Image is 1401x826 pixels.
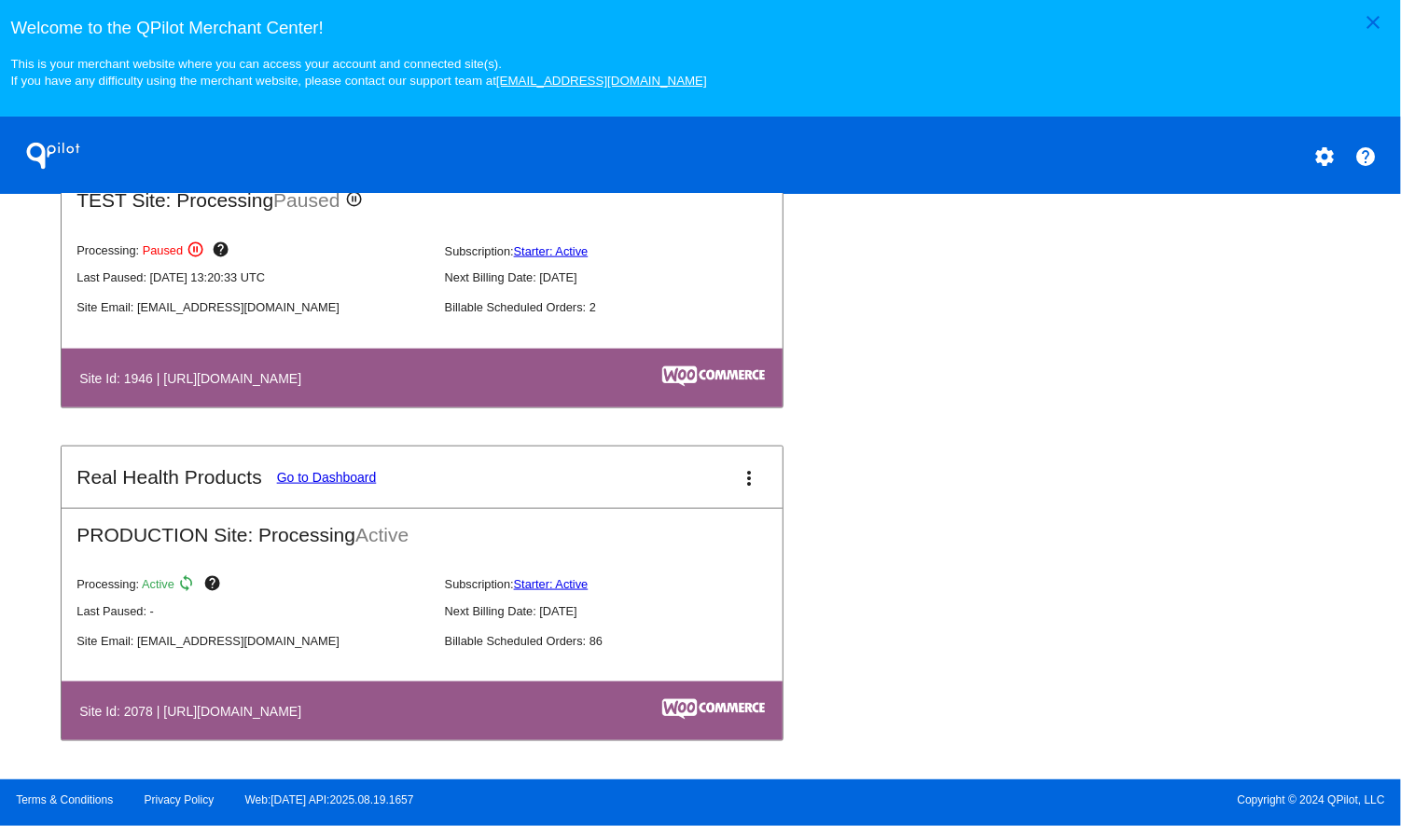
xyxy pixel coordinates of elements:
[79,704,311,719] h4: Site Id: 2078 | [URL][DOMAIN_NAME]
[445,300,798,314] p: Billable Scheduled Orders: 2
[16,137,90,174] h1: QPilot
[203,574,226,597] mat-icon: help
[445,270,798,284] p: Next Billing Date: [DATE]
[514,577,589,591] a: Starter: Active
[662,366,765,387] img: c53aa0e5-ae75-48aa-9bee-956650975ee5
[514,244,589,258] a: Starter: Active
[79,371,311,386] h4: Site Id: 1946 | [URL][DOMAIN_NAME]
[445,634,798,648] p: Billable Scheduled Orders: 86
[76,270,429,284] p: Last Paused: [DATE] 13:20:33 UTC
[143,244,183,258] span: Paused
[76,241,429,263] p: Processing:
[10,18,1390,38] h3: Welcome to the QPilot Merchant Center!
[662,699,765,720] img: c53aa0e5-ae75-48aa-9bee-956650975ee5
[76,574,429,597] p: Processing:
[716,793,1385,806] span: Copyright © 2024 QPilot, LLC
[76,466,261,489] h2: Real Health Products
[273,189,340,211] span: Paused
[738,467,760,489] mat-icon: more_vert
[76,634,429,648] p: Site Email: [EMAIL_ADDRESS][DOMAIN_NAME]
[177,574,200,597] mat-icon: sync
[1313,145,1336,168] mat-icon: settings
[345,190,368,213] mat-icon: pause_circle_outline
[355,524,409,545] span: Active
[445,244,798,258] p: Subscription:
[145,793,215,806] a: Privacy Policy
[76,300,429,314] p: Site Email: [EMAIL_ADDRESS][DOMAIN_NAME]
[10,57,706,88] small: This is your merchant website where you can access your account and connected site(s). If you hav...
[187,241,209,263] mat-icon: pause_circle_outline
[1362,11,1384,34] mat-icon: close
[445,577,798,591] p: Subscription:
[76,604,429,618] p: Last Paused: -
[142,577,174,591] span: Active
[212,241,234,263] mat-icon: help
[62,509,783,546] h2: PRODUCTION Site: Processing
[496,74,707,88] a: [EMAIL_ADDRESS][DOMAIN_NAME]
[277,470,377,485] a: Go to Dashboard
[445,604,798,618] p: Next Billing Date: [DATE]
[1355,145,1378,168] mat-icon: help
[245,793,414,806] a: Web:[DATE] API:2025.08.19.1657
[62,174,783,213] h2: TEST Site: Processing
[16,793,113,806] a: Terms & Conditions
